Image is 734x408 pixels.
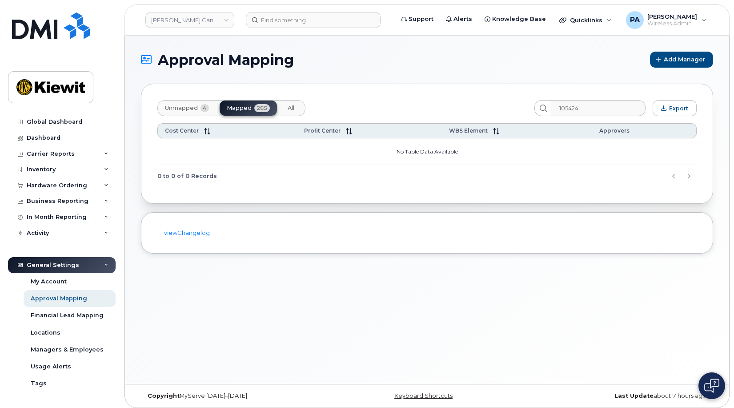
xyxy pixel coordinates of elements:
[304,127,341,134] span: Profit Center
[165,127,199,134] span: Cost Center
[288,105,294,112] span: All
[650,52,713,68] button: Add Manager
[669,105,688,112] span: Export
[614,392,654,399] strong: Last Update
[704,379,719,393] img: Open chat
[158,52,294,68] span: Approval Mapping
[664,55,706,64] span: Add Manager
[201,104,209,112] span: 4
[157,138,697,165] td: No Table Data Available
[522,392,713,400] div: about 7 hours ago
[148,392,180,399] strong: Copyright
[449,127,488,134] span: WBS Element
[653,100,697,116] button: Export
[165,105,198,112] span: Unmapped
[164,229,210,236] a: viewChangelog
[157,170,217,183] span: 0 to 0 of 0 Records
[394,392,453,399] a: Keyboard Shortcuts
[141,392,332,400] div: MyServe [DATE]–[DATE]
[599,127,630,134] span: Approvers
[551,100,646,116] input: Search...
